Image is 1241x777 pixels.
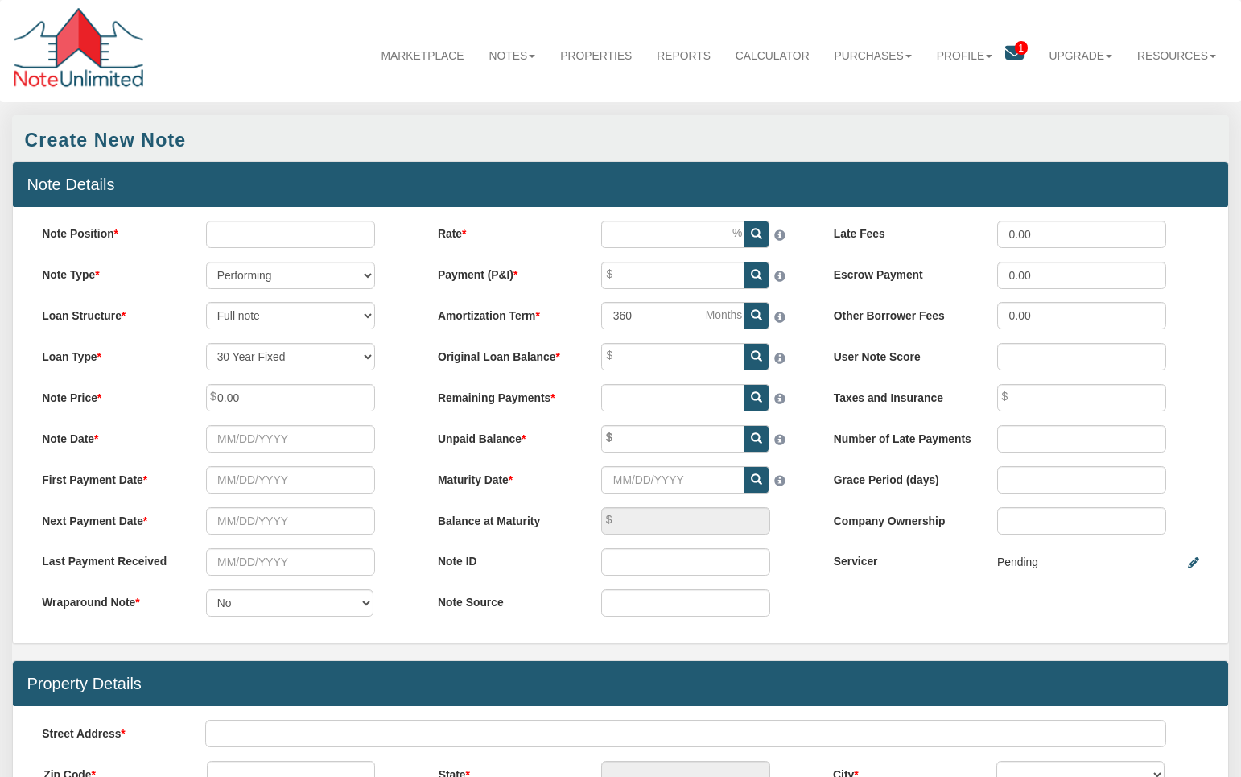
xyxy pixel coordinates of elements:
label: Maturity Date [424,466,588,489]
label: Next Payment Date [28,507,192,530]
input: MM/DD/YYYY [206,507,375,535]
label: Last Payment Received [28,548,192,571]
h4: Note Details [27,176,1214,193]
label: Note Position [28,221,192,243]
label: Note Type [28,262,192,284]
label: First Payment Date [28,466,192,489]
label: Other Borrower Fees [820,302,983,324]
label: Servicer [820,548,983,571]
label: Company Ownership [820,507,983,530]
a: Reports [645,35,724,76]
label: Unpaid Balance [424,425,588,448]
div: Pending [997,548,1038,577]
a: Notes [476,35,548,76]
label: Late Fees [820,221,983,243]
a: Upgrade [1037,35,1125,76]
label: Taxes and Insurance [820,384,983,407]
input: MM/DD/YYYY [601,466,744,494]
label: Wraparound Note [28,589,192,612]
a: 1 [1005,35,1037,77]
label: Balance at Maturity [424,507,588,530]
label: Remaining Payments [424,384,588,407]
input: MM/DD/YYYY [206,466,375,494]
a: Resources [1125,35,1229,76]
label: Note Date [28,425,192,448]
a: Profile [924,35,1004,76]
label: Street Address [28,720,192,742]
label: Original Loan Balance [424,343,588,366]
label: Note Source [424,589,588,612]
input: MM/DD/YYYY [206,425,375,453]
label: Number of Late Payments [820,425,983,448]
input: MM/DD/YYYY [206,548,375,576]
label: Escrow Payment [820,262,983,284]
label: Loan Structure [28,302,192,324]
h4: Property Details [27,675,1214,692]
a: Calculator [723,35,822,76]
label: Note Price [28,384,192,407]
label: Note ID [424,548,588,571]
input: This field can contain only numeric characters [601,221,744,248]
a: Marketplace [369,35,476,76]
a: Properties [548,35,645,76]
label: Amortization Term [424,302,588,324]
label: Grace Period (days) [820,466,983,489]
label: Loan Type [28,343,192,366]
label: Payment (P&I) [424,262,588,284]
span: 1 [1015,41,1028,55]
a: Purchases [822,35,924,76]
div: Create New Note [25,127,187,154]
label: Rate [424,221,588,243]
label: User Note Score [820,343,983,366]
